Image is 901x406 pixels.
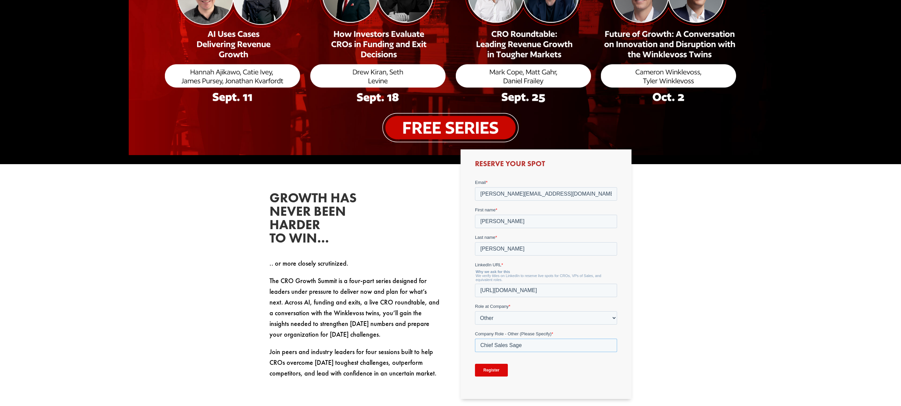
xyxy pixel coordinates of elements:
iframe: To enrich screen reader interactions, please activate Accessibility in Grammarly extension settings [475,179,617,388]
h3: Reserve Your Spot [475,160,617,171]
span: Join peers and industry leaders for four sessions built to help CROs overcome [DATE] toughest cha... [269,347,436,378]
span: The CRO Growth Summit is a four-part series designed for leaders under pressure to deliver now an... [269,276,439,339]
h2: Growth has never been harder to win… [269,191,370,248]
span: .. or more closely scrutinized. [269,259,348,268]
